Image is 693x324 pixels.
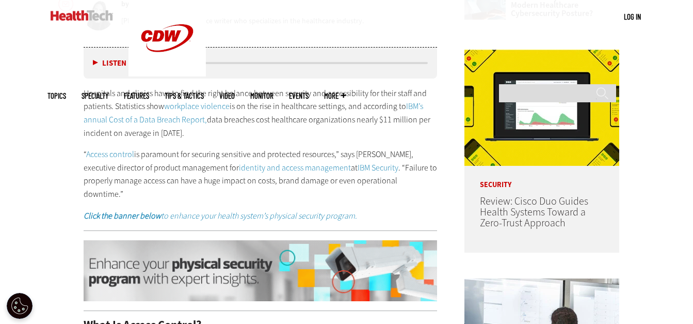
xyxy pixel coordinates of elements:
p: “ is paramount for securing sensitive and protected resources,” says [PERSON_NAME], executive dir... [84,148,438,200]
a: IBM’s annual Cost of a Data Breach Report, [84,101,423,125]
a: CDW [128,68,206,79]
a: identity and access management [239,162,351,173]
p: Hospitals and clinics have to find the right balance between security and accessibility for their... [84,87,438,140]
a: Video [219,92,235,100]
img: Cisco Duo [464,50,619,166]
a: Events [289,92,309,100]
p: Security [464,166,619,189]
a: Tips & Tactics [165,92,204,100]
div: Cookie Settings [7,293,33,319]
span: Specialty [82,92,108,100]
a: MonITor [250,92,273,100]
a: Review: Cisco Duo Guides Health Systems Toward a Zero-Trust Approach [480,194,588,230]
a: Click the banner belowto enhance your health system’s physical security program. [84,210,357,221]
button: Open Preferences [7,293,33,319]
em: to enhance your health system’s physical security program. [161,210,357,221]
a: IBM Security [358,162,398,173]
img: Physical Security Amplified [84,240,438,301]
span: Topics [47,92,66,100]
a: Log in [624,12,641,21]
a: Access control [86,149,134,160]
img: Home [51,10,113,21]
em: Click the banner below [84,210,161,221]
div: User menu [624,11,641,22]
span: More [324,92,346,100]
a: Features [124,92,149,100]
